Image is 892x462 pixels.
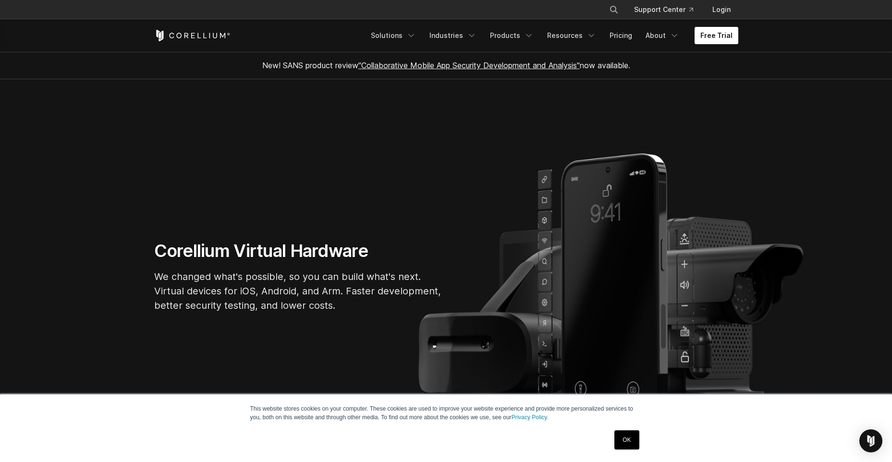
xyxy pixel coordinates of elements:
[512,414,549,421] a: Privacy Policy.
[365,27,422,44] a: Solutions
[484,27,539,44] a: Products
[541,27,602,44] a: Resources
[705,1,738,18] a: Login
[262,61,630,70] span: New! SANS product review now available.
[614,430,639,450] a: OK
[640,27,685,44] a: About
[424,27,482,44] a: Industries
[859,429,882,452] div: Open Intercom Messenger
[365,27,738,44] div: Navigation Menu
[154,269,442,313] p: We changed what's possible, so you can build what's next. Virtual devices for iOS, Android, and A...
[604,27,638,44] a: Pricing
[154,30,231,41] a: Corellium Home
[598,1,738,18] div: Navigation Menu
[695,27,738,44] a: Free Trial
[154,240,442,262] h1: Corellium Virtual Hardware
[358,61,580,70] a: "Collaborative Mobile App Security Development and Analysis"
[626,1,701,18] a: Support Center
[605,1,623,18] button: Search
[250,404,642,422] p: This website stores cookies on your computer. These cookies are used to improve your website expe...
